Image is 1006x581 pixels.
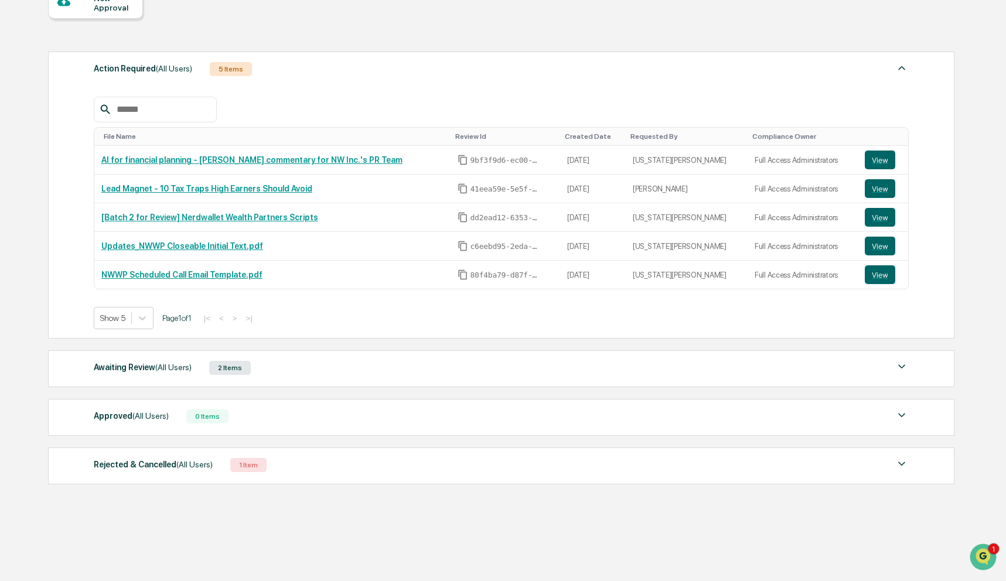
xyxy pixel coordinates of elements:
[748,146,858,175] td: Full Access Administrators
[865,208,895,227] button: View
[895,408,909,422] img: caret
[895,457,909,471] img: caret
[101,184,312,193] a: Lead Magnet - 10 Tax Traps High Earners Should Avoid
[470,213,541,223] span: dd2ead12-6353-41e4-9b21-1b0cf20a9be1
[865,179,895,198] button: View
[748,261,858,289] td: Full Access Administrators
[80,203,150,224] a: 🗄️Attestations
[155,363,192,372] span: (All Users)
[12,25,213,43] p: How can we help?
[470,156,541,165] span: 9bf3f9d6-ec00-4609-a326-e373718264ae
[748,175,858,203] td: Full Access Administrators
[200,313,214,323] button: |<
[23,160,33,169] img: 1746055101610-c473b297-6a78-478c-a979-82029cc54cd1
[162,313,192,323] span: Page 1 of 1
[630,132,743,141] div: Toggle SortBy
[94,360,192,375] div: Awaiting Review
[216,313,227,323] button: <
[243,313,256,323] button: >|
[470,242,541,251] span: c6eebd95-2eda-47bf-a497-3eb1b7318b58
[230,458,267,472] div: 1 Item
[458,269,468,280] span: Copy Id
[470,271,541,280] span: 80f4ba79-d87f-4cb6-8458-b68e2bdb47c7
[865,265,895,284] button: View
[97,208,145,220] span: Attestations
[85,209,94,218] div: 🗄️
[25,90,46,111] img: 8933085812038_c878075ebb4cc5468115_72.jpg
[865,151,895,169] button: View
[455,132,556,141] div: Toggle SortBy
[7,203,80,224] a: 🖐️Preclearance
[626,232,748,261] td: [US_STATE][PERSON_NAME]
[117,259,142,268] span: Pylon
[565,132,621,141] div: Toggle SortBy
[94,457,213,472] div: Rejected & Cancelled
[458,241,468,251] span: Copy Id
[626,146,748,175] td: [US_STATE][PERSON_NAME]
[186,409,229,423] div: 0 Items
[560,203,626,232] td: [DATE]
[101,270,262,279] a: NWWP Scheduled Call Email Template.pdf
[458,212,468,223] span: Copy Id
[53,101,161,111] div: We're available if you need us!
[867,132,903,141] div: Toggle SortBy
[865,265,901,284] a: View
[12,209,21,218] div: 🖐️
[470,184,541,194] span: 41eea59e-5e5f-4848-9402-d5c9ae3c02fc
[94,408,169,423] div: Approved
[12,90,33,111] img: 1746055101610-c473b297-6a78-478c-a979-82029cc54cd1
[458,183,468,194] span: Copy Id
[101,155,403,165] a: AI for financial planning - [PERSON_NAME] commentary for NW Inc.'s PR Team
[626,175,748,203] td: [PERSON_NAME]
[560,175,626,203] td: [DATE]
[210,62,252,76] div: 5 Items
[560,232,626,261] td: [DATE]
[626,261,748,289] td: [US_STATE][PERSON_NAME]
[199,93,213,107] button: Start new chat
[209,361,251,375] div: 2 Items
[895,61,909,75] img: caret
[560,146,626,175] td: [DATE]
[101,213,318,222] a: [Batch 2 for Review] Nerdwallet Wealth Partners Scripts
[458,155,468,165] span: Copy Id
[182,128,213,142] button: See all
[865,179,901,198] a: View
[969,542,1000,574] iframe: Open customer support
[229,313,241,323] button: >
[156,64,192,73] span: (All Users)
[560,261,626,289] td: [DATE]
[752,132,853,141] div: Toggle SortBy
[94,61,192,76] div: Action Required
[23,230,74,242] span: Data Lookup
[104,132,446,141] div: Toggle SortBy
[36,159,95,169] span: [PERSON_NAME]
[132,411,169,421] span: (All Users)
[865,237,901,255] a: View
[865,208,901,227] a: View
[30,53,193,66] input: Clear
[7,225,79,247] a: 🔎Data Lookup
[895,360,909,374] img: caret
[23,208,76,220] span: Preclearance
[97,159,101,169] span: •
[12,231,21,241] div: 🔎
[626,203,748,232] td: [US_STATE][PERSON_NAME]
[12,148,30,167] img: Jack Rasmussen
[101,241,263,251] a: Updates_NWWP Closeable Initial Text.pdf
[53,90,192,101] div: Start new chat
[83,258,142,268] a: Powered byPylon
[176,460,213,469] span: (All Users)
[104,159,128,169] span: [DATE]
[748,232,858,261] td: Full Access Administrators
[12,130,75,139] div: Past conversations
[865,237,895,255] button: View
[865,151,901,169] a: View
[748,203,858,232] td: Full Access Administrators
